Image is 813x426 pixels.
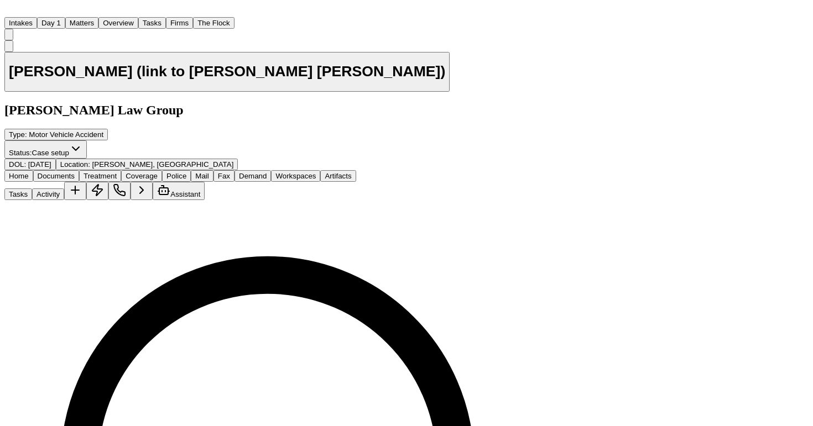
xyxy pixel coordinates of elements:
[275,172,316,180] span: Workspaces
[218,172,230,180] span: Fax
[56,159,238,170] button: Edit Location: Brandon, FL
[4,188,32,200] button: Tasks
[9,63,445,80] h1: [PERSON_NAME] (link to [PERSON_NAME] [PERSON_NAME])
[98,17,138,29] button: Overview
[9,149,32,157] span: Status:
[9,130,27,139] span: Type :
[166,172,186,180] span: Police
[32,149,69,157] span: Case setup
[325,172,351,180] span: Artifacts
[138,18,166,27] a: Tasks
[153,182,205,200] button: Assistant
[170,190,200,198] span: Assistant
[108,182,131,200] button: Make a Call
[29,130,103,139] span: Motor Vehicle Accident
[32,188,64,200] button: Activity
[166,18,193,27] a: Firms
[9,172,29,180] span: Home
[4,4,18,15] img: Finch Logo
[92,160,234,169] span: [PERSON_NAME], [GEOGRAPHIC_DATA]
[37,17,65,29] button: Day 1
[193,17,234,29] button: The Flock
[195,172,209,180] span: Mail
[4,7,18,17] a: Home
[4,40,13,52] button: Copy Matter ID
[98,18,138,27] a: Overview
[84,172,117,180] span: Treatment
[86,182,108,200] button: Create Immediate Task
[138,17,166,29] button: Tasks
[4,18,37,27] a: Intakes
[4,159,56,170] button: Edit DOL: 2025-08-07
[37,18,65,27] a: Day 1
[64,182,86,200] button: Add Task
[126,172,158,180] span: Coverage
[4,129,108,140] button: Edit Type: Motor Vehicle Accident
[4,103,606,118] h2: [PERSON_NAME] Law Group
[4,17,37,29] button: Intakes
[65,17,98,29] button: Matters
[166,17,193,29] button: Firms
[60,160,90,169] span: Location :
[9,160,26,169] span: DOL :
[193,18,234,27] a: The Flock
[38,172,75,180] span: Documents
[65,18,98,27] a: Matters
[28,160,51,169] span: [DATE]
[4,52,450,92] button: Edit matter name
[4,140,87,159] button: Change status from Case setup
[239,172,267,180] span: Demand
